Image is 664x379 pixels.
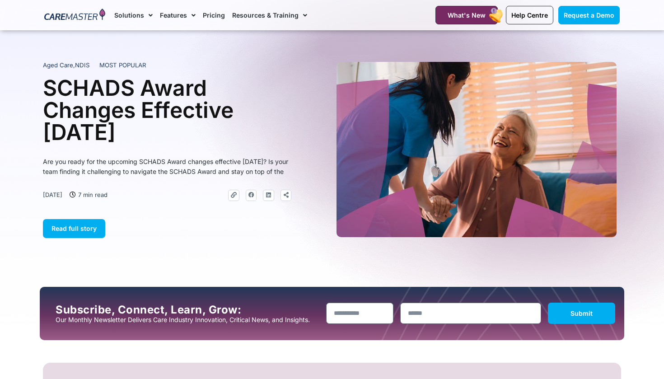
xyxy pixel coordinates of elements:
[506,6,553,24] a: Help Centre
[56,304,319,316] h2: Subscribe, Connect, Learn, Grow:
[43,157,291,177] p: Are you ready for the upcoming SCHADS Award changes effective [DATE]? Is your team finding it cha...
[511,11,548,19] span: Help Centre
[43,61,89,69] span: ,
[99,61,146,70] span: MOST POPULAR
[43,77,291,143] h1: SCHADS Award Changes Effective [DATE]
[43,191,62,198] time: [DATE]
[51,225,97,232] span: Read full story
[548,303,615,324] button: Submit
[56,316,319,323] p: Our Monthly Newsletter Delivers Care Industry Innovation, Critical News, and Insights.
[76,190,108,200] span: 7 min read
[564,11,614,19] span: Request a Demo
[435,6,498,24] a: What's New
[570,309,593,317] span: Submit
[43,61,73,69] span: Aged Care
[43,219,105,238] a: Read full story
[558,6,620,24] a: Request a Demo
[75,61,89,69] span: NDIS
[337,62,617,237] img: A heartwarming moment where a support worker in a blue uniform, with a stethoscope draped over he...
[448,11,486,19] span: What's New
[44,9,105,22] img: CareMaster Logo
